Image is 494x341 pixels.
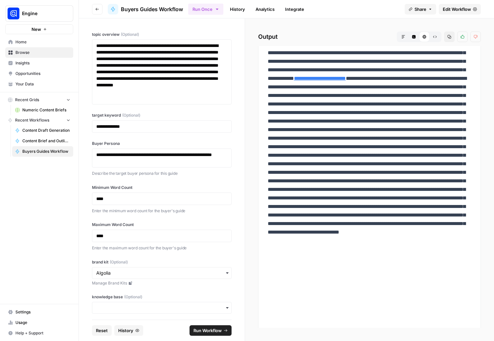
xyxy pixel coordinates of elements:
button: Run Once [188,4,223,15]
img: Engine Logo [8,8,19,19]
a: Manage Brand Kits [92,280,232,286]
button: History [114,325,143,336]
a: Insights [5,58,73,68]
span: Share [415,6,426,12]
a: Opportunities [5,68,73,79]
h2: Output [258,32,481,42]
span: New [32,26,41,33]
span: Home [15,39,70,45]
span: Numeric Content Briefs [22,107,70,113]
button: New [5,24,73,34]
a: Home [5,37,73,47]
a: Browse [5,47,73,58]
span: Browse [15,50,70,56]
p: Describe the target buyer persona for this guide [92,170,232,177]
a: Analytics [252,4,279,14]
span: Insights [15,60,70,66]
span: Edit Workflow [443,6,471,12]
span: (Optional) [121,32,139,37]
a: Usage [5,317,73,328]
a: Content Draft Generation [12,125,73,136]
a: Numeric Content Briefs [12,105,73,115]
label: target keyword [92,112,232,118]
a: Edit Workflow [439,4,481,14]
label: brand kit [92,259,232,265]
span: (Optional) [122,112,140,118]
a: Settings [5,307,73,317]
span: Usage [15,320,70,326]
span: Opportunities [15,71,70,77]
label: Buyer Persona [92,141,232,147]
label: knowledge base [92,294,232,300]
span: Run Workflow [193,327,222,334]
a: Content Brief and Outline v3 [12,136,73,146]
a: Your Data [5,79,73,89]
a: Integrate [281,4,308,14]
a: Buyers Guides Workflow [12,146,73,157]
p: Enter the minimum word count for the buyer's guide [92,208,232,214]
input: Algolia [96,270,227,276]
span: Your Data [15,81,70,87]
span: Reset [96,327,108,334]
span: Engine [22,10,62,17]
span: Recent Workflows [15,117,49,123]
label: Maximum Word Count [92,222,232,228]
span: (Optional) [124,294,142,300]
span: Buyers Guides Workflow [121,5,183,13]
button: Workspace: Engine [5,5,73,22]
span: Settings [15,309,70,315]
span: History [118,327,133,334]
a: History [226,4,249,14]
button: Recent Grids [5,95,73,105]
span: Content Brief and Outline v3 [22,138,70,144]
button: Share [405,4,436,14]
label: Minimum Word Count [92,185,232,191]
span: (Optional) [110,259,128,265]
label: topic overview [92,32,232,37]
span: Content Draft Generation [22,127,70,133]
button: Help + Support [5,328,73,338]
span: Recent Grids [15,97,39,103]
button: Recent Workflows [5,115,73,125]
button: Reset [92,325,112,336]
p: Enter the maximum word count for the buyer's guide [92,245,232,251]
a: Buyers Guides Workflow [108,4,183,14]
button: Run Workflow [190,325,232,336]
span: Buyers Guides Workflow [22,148,70,154]
span: Help + Support [15,330,70,336]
